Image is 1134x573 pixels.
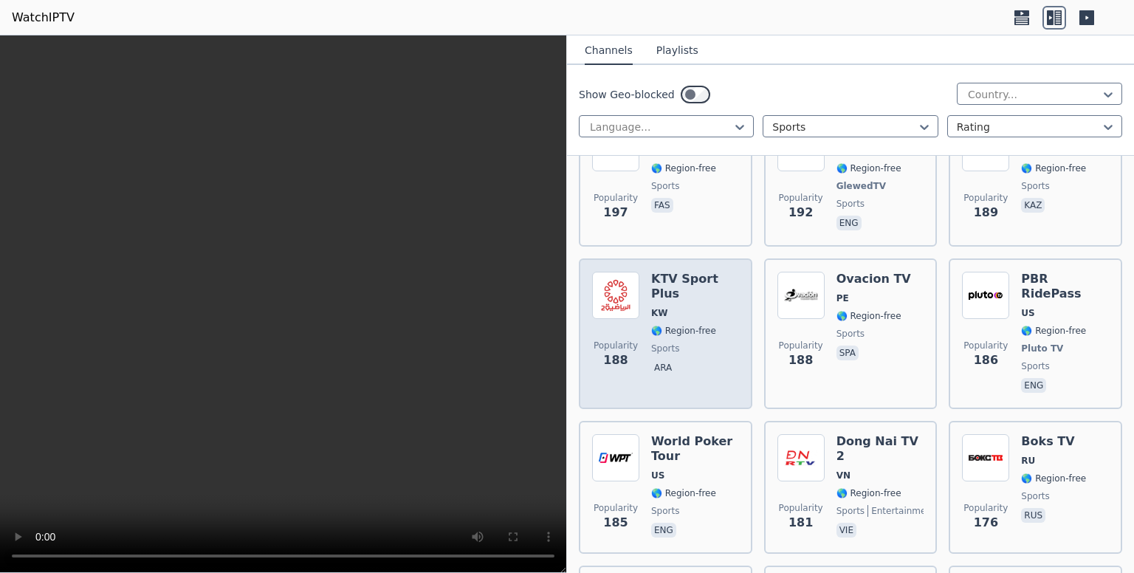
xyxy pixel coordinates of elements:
[1021,180,1049,192] span: sports
[963,502,1008,514] span: Popularity
[651,523,676,538] p: eng
[836,310,901,322] span: 🌎 Region-free
[836,198,865,210] span: sports
[836,487,901,499] span: 🌎 Region-free
[656,37,698,65] button: Playlists
[1021,198,1045,213] p: kaz
[1021,473,1086,484] span: 🌎 Region-free
[777,434,825,481] img: Dong Nai TV 2
[836,434,924,464] h6: Dong Nai TV 2
[12,9,75,27] a: WatchIPTV
[594,192,638,204] span: Popularity
[963,340,1008,351] span: Popularity
[1021,455,1035,467] span: RU
[836,346,859,360] p: spa
[651,343,679,354] span: sports
[788,204,813,222] span: 192
[651,180,679,192] span: sports
[788,514,813,532] span: 181
[651,198,673,213] p: fas
[974,351,998,369] span: 186
[779,192,823,204] span: Popularity
[651,505,679,517] span: sports
[594,502,638,514] span: Popularity
[1021,343,1063,354] span: Pluto TV
[651,307,668,319] span: KW
[836,470,850,481] span: VN
[651,470,664,481] span: US
[603,351,628,369] span: 188
[603,514,628,532] span: 185
[603,204,628,222] span: 197
[651,360,675,375] p: ara
[974,514,998,532] span: 176
[651,434,739,464] h6: World Poker Tour
[1021,360,1049,372] span: sports
[1021,162,1086,174] span: 🌎 Region-free
[594,340,638,351] span: Popularity
[836,292,849,304] span: PE
[963,192,1008,204] span: Popularity
[1021,325,1086,337] span: 🌎 Region-free
[836,216,862,230] p: eng
[1021,272,1109,301] h6: PBR RidePass
[779,502,823,514] span: Popularity
[836,328,865,340] span: sports
[962,272,1009,319] img: PBR RidePass
[836,272,911,286] h6: Ovacion TV
[974,204,998,222] span: 189
[836,505,865,517] span: sports
[651,487,716,499] span: 🌎 Region-free
[585,37,633,65] button: Channels
[836,523,856,538] p: vie
[1021,378,1046,393] p: eng
[1021,307,1034,319] span: US
[651,272,739,301] h6: KTV Sport Plus
[962,434,1009,481] img: Boks TV
[579,87,675,102] label: Show Geo-blocked
[777,272,825,319] img: Ovacion TV
[651,162,716,174] span: 🌎 Region-free
[592,272,639,319] img: KTV Sport Plus
[779,340,823,351] span: Popularity
[1021,490,1049,502] span: sports
[1021,508,1045,523] p: rus
[867,505,935,517] span: entertainment
[788,351,813,369] span: 188
[592,434,639,481] img: World Poker Tour
[836,162,901,174] span: 🌎 Region-free
[1021,434,1086,449] h6: Boks TV
[651,325,716,337] span: 🌎 Region-free
[836,180,886,192] span: GlewedTV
